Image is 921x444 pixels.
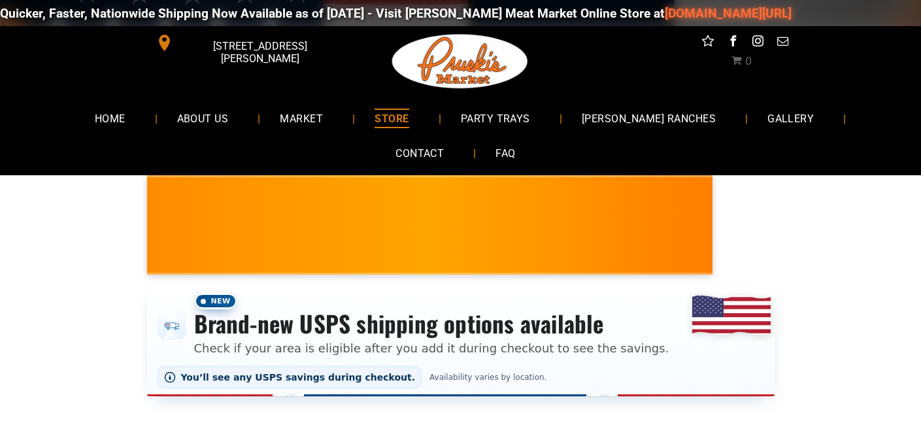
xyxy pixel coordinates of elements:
[355,101,428,135] a: STORE
[194,293,237,309] span: New
[194,339,669,357] p: Check if your area is eligible after you add it during checkout to see the savings.
[158,101,248,135] a: ABOUT US
[376,136,463,171] a: CONTACT
[194,309,669,338] h3: Brand-new USPS shipping options available
[390,26,531,97] img: Pruski-s+Market+HQ+Logo2-1920w.png
[774,33,791,53] a: email
[748,101,833,135] a: GALLERY
[745,55,752,67] span: 0
[642,6,769,21] a: [DOMAIN_NAME][URL]
[181,372,416,383] span: You’ll see any USPS savings during checkout.
[724,33,741,53] a: facebook
[749,33,766,53] a: instagram
[75,101,145,135] a: HOME
[476,136,535,171] a: FAQ
[427,373,549,382] span: Availability varies by location.
[260,101,343,135] a: MARKET
[441,101,550,135] a: PARTY TRAYS
[562,101,735,135] a: [PERSON_NAME] RANCHES
[147,285,775,396] div: Shipping options announcement
[147,33,347,53] a: [STREET_ADDRESS][PERSON_NAME]
[175,33,344,71] span: [STREET_ADDRESS][PERSON_NAME]
[699,33,716,53] a: Social network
